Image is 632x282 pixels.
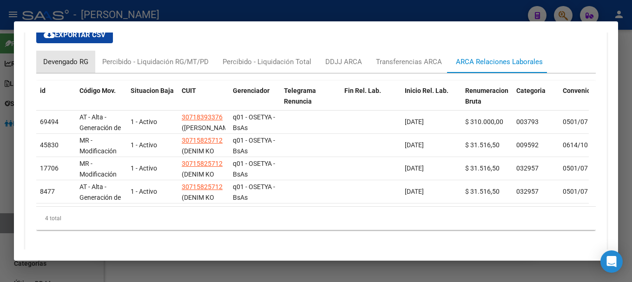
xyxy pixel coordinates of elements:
[516,87,546,94] span: Categoria
[131,87,174,94] span: Situacion Baja
[79,87,116,94] span: Código Mov.
[405,188,424,195] span: [DATE]
[233,113,275,131] span: q01 - OSETYA - BsAs
[233,137,275,155] span: q01 - OSETYA - BsAs
[182,124,236,131] span: ([PERSON_NAME])
[513,81,559,122] datatable-header-cell: Categoria
[44,29,55,40] mat-icon: cloud_download
[182,137,223,144] span: 30715825712
[127,81,178,122] datatable-header-cell: Situacion Baja
[229,81,280,122] datatable-header-cell: Gerenciador
[40,87,46,94] span: id
[401,81,461,122] datatable-header-cell: Inicio Rel. Lab.
[131,164,157,172] span: 1 - Activo
[600,250,623,273] div: Open Intercom Messenger
[559,81,606,122] datatable-header-cell: Convenio
[465,141,500,149] span: $ 31.516,50
[516,164,539,172] span: 032957
[36,81,76,122] datatable-header-cell: id
[182,171,214,189] span: (DENIM KO SRL)
[405,87,448,94] span: Inicio Rel. Lab.
[233,183,275,201] span: q01 - OSETYA - BsAs
[40,164,59,172] span: 17706
[563,87,591,94] span: Convenio
[563,164,588,172] span: 0501/07
[79,113,121,142] span: AT - Alta - Generación de clave
[182,147,214,165] span: (DENIM KO SRL)
[25,4,607,252] div: Aportes y Contribuciones del Afiliado: 20392289136
[182,87,196,94] span: CUIT
[376,57,442,67] div: Transferencias ARCA
[280,81,341,122] datatable-header-cell: Telegrama Renuncia
[233,160,275,178] span: q01 - OSETYA - BsAs
[79,160,123,210] span: MR - Modificación de datos en la relación CUIT –CUIL
[182,160,223,167] span: 30715825712
[456,57,543,67] div: ARCA Relaciones Laborales
[43,57,88,67] div: Devengado RG
[131,141,157,149] span: 1 - Activo
[233,87,270,94] span: Gerenciador
[341,81,401,122] datatable-header-cell: Fin Rel. Lab.
[465,118,503,125] span: $ 310.000,00
[563,118,588,125] span: 0501/07
[36,26,113,43] button: Exportar CSV
[516,118,539,125] span: 003793
[563,188,588,195] span: 0501/07
[36,207,596,230] div: 4 total
[405,141,424,149] span: [DATE]
[79,137,123,186] span: MR - Modificación de datos en la relación CUIT –CUIL
[131,188,157,195] span: 1 - Activo
[182,183,223,190] span: 30715825712
[405,118,424,125] span: [DATE]
[284,87,316,105] span: Telegrama Renuncia
[344,87,381,94] span: Fin Rel. Lab.
[182,194,214,212] span: (DENIM KO SRL)
[325,57,362,67] div: DDJJ ARCA
[465,87,508,105] span: Renumeracion Bruta
[44,31,105,39] span: Exportar CSV
[563,141,588,149] span: 0614/10
[40,118,59,125] span: 69494
[516,188,539,195] span: 032957
[461,81,513,122] datatable-header-cell: Renumeracion Bruta
[102,57,209,67] div: Percibido - Liquidación RG/MT/PD
[76,81,127,122] datatable-header-cell: Código Mov.
[223,57,311,67] div: Percibido - Liquidación Total
[40,141,59,149] span: 45830
[40,188,55,195] span: 8477
[516,141,539,149] span: 009592
[131,118,157,125] span: 1 - Activo
[465,164,500,172] span: $ 31.516,50
[405,164,424,172] span: [DATE]
[465,188,500,195] span: $ 31.516,50
[79,183,121,212] span: AT - Alta - Generación de clave
[178,81,229,122] datatable-header-cell: CUIT
[182,113,223,121] span: 30718393376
